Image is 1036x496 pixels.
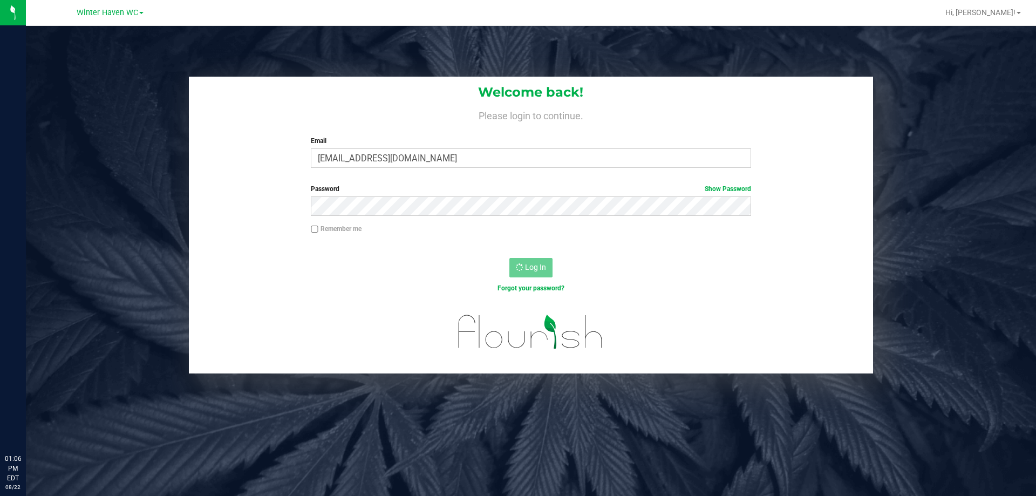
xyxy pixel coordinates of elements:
[945,8,1015,17] span: Hi, [PERSON_NAME]!
[525,263,546,271] span: Log In
[311,136,751,146] label: Email
[189,108,873,121] h4: Please login to continue.
[311,226,318,233] input: Remember me
[189,85,873,99] h1: Welcome back!
[445,304,616,359] img: flourish_logo.svg
[311,185,339,193] span: Password
[509,258,553,277] button: Log In
[497,284,564,292] a: Forgot your password?
[705,185,751,193] a: Show Password
[5,454,21,483] p: 01:06 PM EDT
[311,224,362,234] label: Remember me
[77,8,138,17] span: Winter Haven WC
[5,483,21,491] p: 08/22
